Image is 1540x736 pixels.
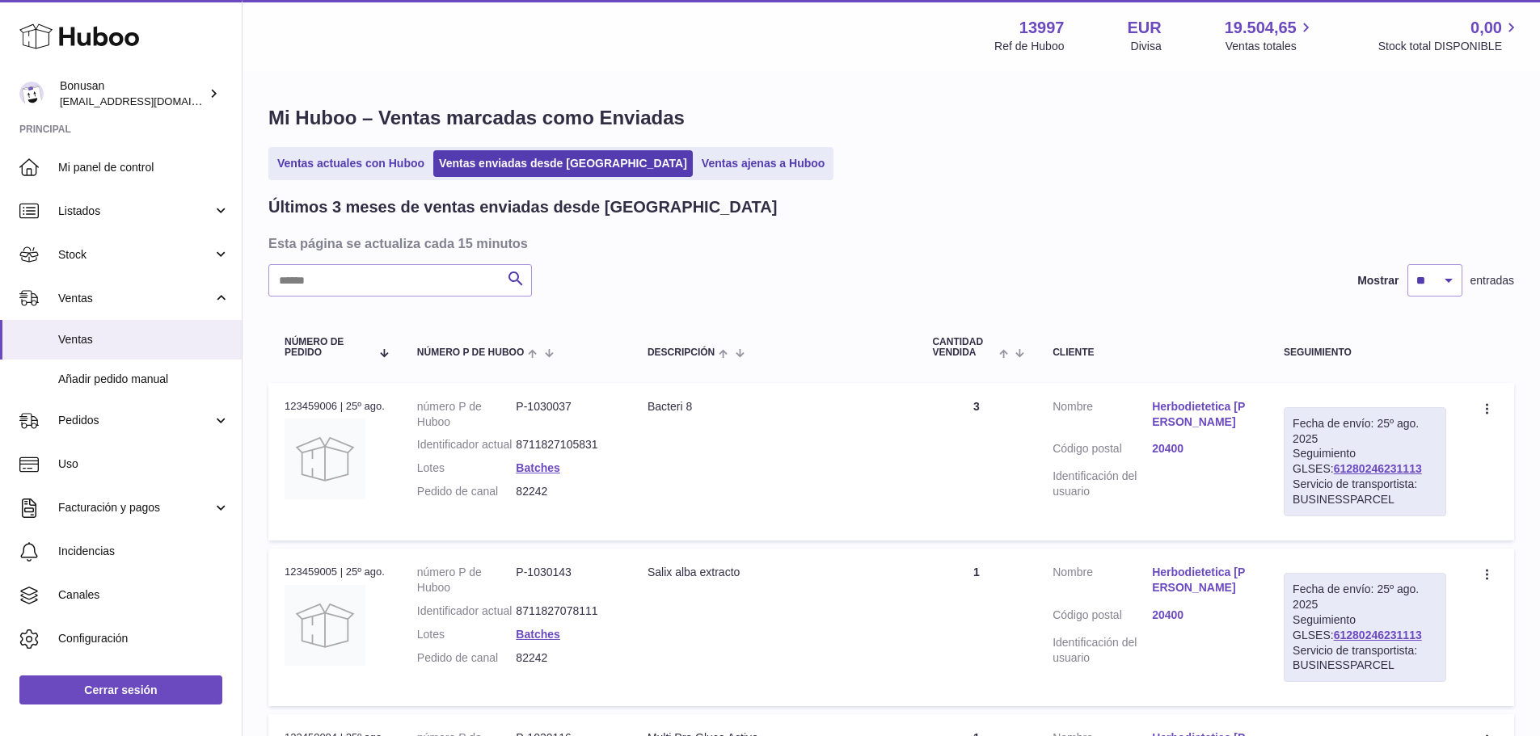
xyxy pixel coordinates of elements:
[994,39,1064,54] div: Ref de Huboo
[1053,399,1152,434] dt: Nombre
[1293,643,1437,674] div: Servicio de transportista: BUSINESSPARCEL
[58,204,213,219] span: Listados
[285,585,365,666] img: no-photo.jpg
[60,78,205,109] div: Bonusan
[1378,17,1521,54] a: 0,00 Stock total DISPONIBLE
[1053,441,1152,461] dt: Código postal
[58,456,230,472] span: Uso
[285,565,385,579] div: 123459005 | 25º ago.
[1053,347,1251,358] div: Cliente
[58,544,230,559] span: Incidencias
[1152,399,1251,430] a: Herbodietetica [PERSON_NAME]
[648,399,901,414] div: Bacteri 8
[1127,17,1161,39] strong: EUR
[1293,582,1437,612] div: Fecha de envío: 25º ago. 2025
[417,437,517,452] dt: Identificador actual
[916,549,1036,706] td: 1
[516,604,615,619] dd: 8711827078111
[1293,477,1437,507] div: Servicio de transportista: BUSINESSPARCEL
[1378,39,1521,54] span: Stock total DISPONIBLE
[1284,347,1446,358] div: Seguimiento
[417,627,517,642] dt: Lotes
[1293,416,1437,447] div: Fecha de envío: 25º ago. 2025
[1152,608,1251,623] a: 20400
[1334,462,1422,475] a: 61280246231113
[417,565,517,595] dt: número P de Huboo
[1225,17,1297,39] span: 19.504,65
[1053,608,1152,627] dt: Código postal
[285,418,365,499] img: no-photo.jpg
[268,105,1514,131] h1: Mi Huboo – Ventas marcadas como Enviadas
[516,437,615,452] dd: 8711827105831
[268,234,1510,252] h3: Esta página se actualiza cada 15 minutos
[417,399,517,430] dt: número P de Huboo
[1334,629,1422,641] a: 61280246231113
[285,399,385,414] div: 123459006 | 25º ago.
[285,337,370,358] span: Número de pedido
[272,150,430,177] a: Ventas actuales con Huboo
[417,484,517,499] dt: Pedido de canal
[1152,441,1251,456] a: 20400
[58,500,213,515] span: Facturación y pagos
[1019,17,1065,39] strong: 13997
[417,604,517,619] dt: Identificador actual
[58,587,230,603] span: Canales
[516,461,559,474] a: Batches
[417,461,517,476] dt: Lotes
[19,82,44,106] img: info@bonusan.es
[433,150,693,177] a: Ventas enviadas desde [GEOGRAPHIC_DATA]
[1284,407,1446,516] div: Seguimiento GLSES:
[1053,635,1152,666] dt: Identificación del usuario
[58,291,213,306] span: Ventas
[1131,39,1162,54] div: Divisa
[516,484,615,499] dd: 82242
[268,196,777,218] h2: Últimos 3 meses de ventas enviadas desde [GEOGRAPHIC_DATA]
[58,160,230,175] span: Mi panel de control
[60,95,238,107] span: [EMAIL_ADDRESS][DOMAIN_NAME]
[58,372,230,387] span: Añadir pedido manual
[916,383,1036,540] td: 3
[1226,39,1315,54] span: Ventas totales
[58,332,230,347] span: Ventas
[1225,17,1315,54] a: 19.504,65 Ventas totales
[696,150,831,177] a: Ventas ajenas a Huboo
[516,628,559,641] a: Batches
[58,631,230,646] span: Configuración
[516,399,615,430] dd: P-1030037
[1053,565,1152,599] dt: Nombre
[516,565,615,595] dd: P-1030143
[932,337,994,358] span: Cantidad vendida
[417,347,524,358] span: número P de Huboo
[1284,573,1446,682] div: Seguimiento GLSES:
[516,650,615,666] dd: 82242
[648,347,715,358] span: Descripción
[1357,273,1399,288] label: Mostrar
[417,650,517,666] dt: Pedido de canal
[58,247,213,263] span: Stock
[1053,469,1152,499] dt: Identificación del usuario
[648,565,901,580] div: Salix alba extracto
[1152,565,1251,595] a: Herbodietetica [PERSON_NAME]
[1470,273,1514,288] span: entradas
[58,413,213,428] span: Pedidos
[19,675,222,704] a: Cerrar sesión
[1470,17,1502,39] span: 0,00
